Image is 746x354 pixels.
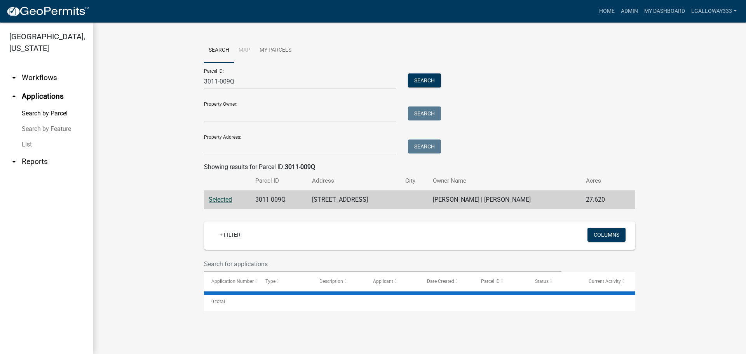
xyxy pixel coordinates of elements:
a: My Parcels [255,38,296,63]
datatable-header-cell: Current Activity [581,272,635,291]
datatable-header-cell: Description [312,272,366,291]
span: Description [319,279,343,284]
button: Search [408,140,441,153]
div: 0 total [204,292,635,311]
span: Date Created [427,279,454,284]
datatable-header-cell: Date Created [420,272,474,291]
span: Type [265,279,275,284]
a: lgalloway333 [688,4,740,19]
datatable-header-cell: Type [258,272,312,291]
a: Selected [209,196,232,203]
th: Owner Name [428,172,581,190]
button: Search [408,73,441,87]
a: Search [204,38,234,63]
a: Admin [618,4,641,19]
td: 3011 009Q [251,190,307,209]
a: My Dashboard [641,4,688,19]
span: Current Activity [589,279,621,284]
a: Home [596,4,618,19]
td: [PERSON_NAME] | [PERSON_NAME] [428,190,581,209]
td: [STREET_ADDRESS] [307,190,401,209]
datatable-header-cell: Applicant [366,272,420,291]
span: Applicant [373,279,393,284]
span: Status [535,279,549,284]
datatable-header-cell: Status [528,272,582,291]
div: Showing results for Parcel ID: [204,162,635,172]
th: Address [307,172,401,190]
a: + Filter [213,228,247,242]
datatable-header-cell: Application Number [204,272,258,291]
input: Search for applications [204,256,561,272]
i: arrow_drop_down [9,73,19,82]
th: City [401,172,428,190]
button: Columns [587,228,626,242]
button: Search [408,106,441,120]
span: Application Number [211,279,254,284]
i: arrow_drop_down [9,157,19,166]
strong: 3011-009Q [285,163,315,171]
datatable-header-cell: Parcel ID [474,272,528,291]
th: Acres [581,172,622,190]
th: Parcel ID [251,172,307,190]
span: Parcel ID [481,279,500,284]
i: arrow_drop_up [9,92,19,101]
td: 27.620 [581,190,622,209]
